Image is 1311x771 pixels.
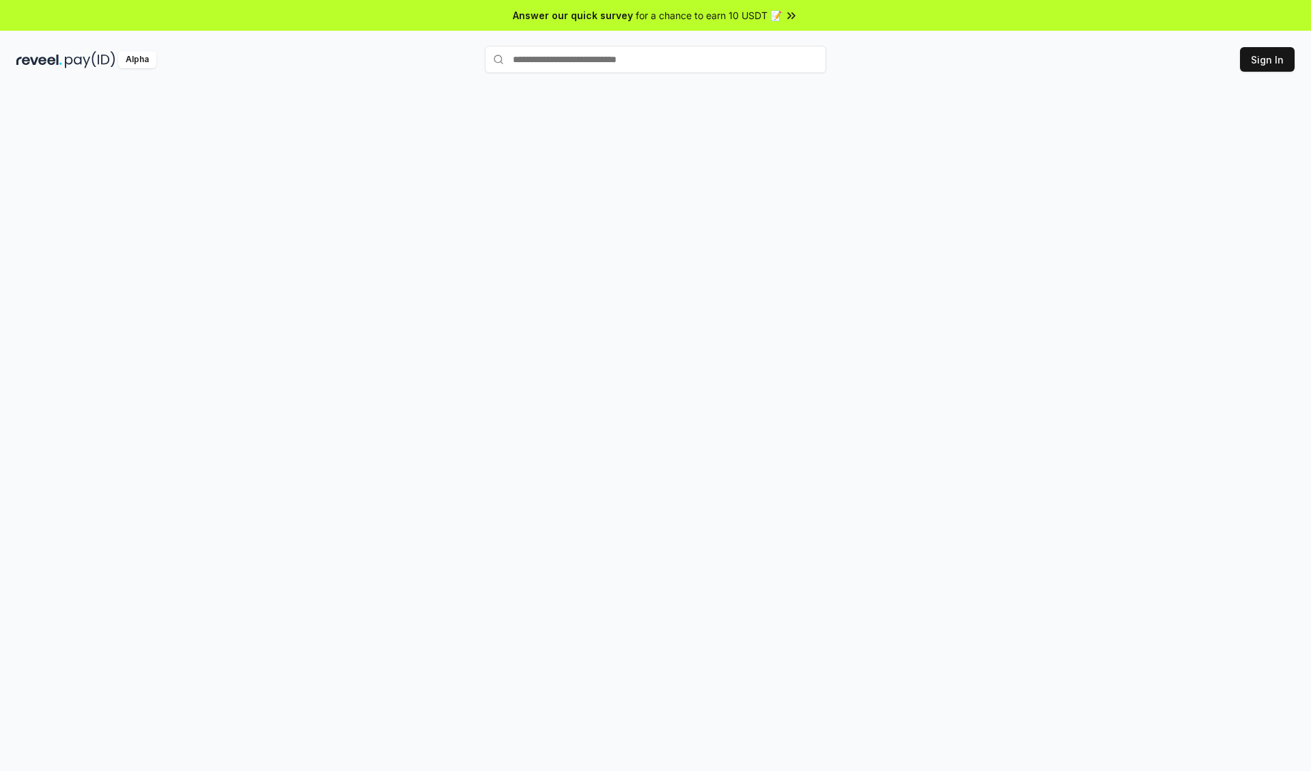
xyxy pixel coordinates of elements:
button: Sign In [1240,47,1295,72]
div: Alpha [118,51,156,68]
span: Answer our quick survey [513,8,633,23]
span: for a chance to earn 10 USDT 📝 [636,8,782,23]
img: reveel_dark [16,51,62,68]
img: pay_id [65,51,115,68]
